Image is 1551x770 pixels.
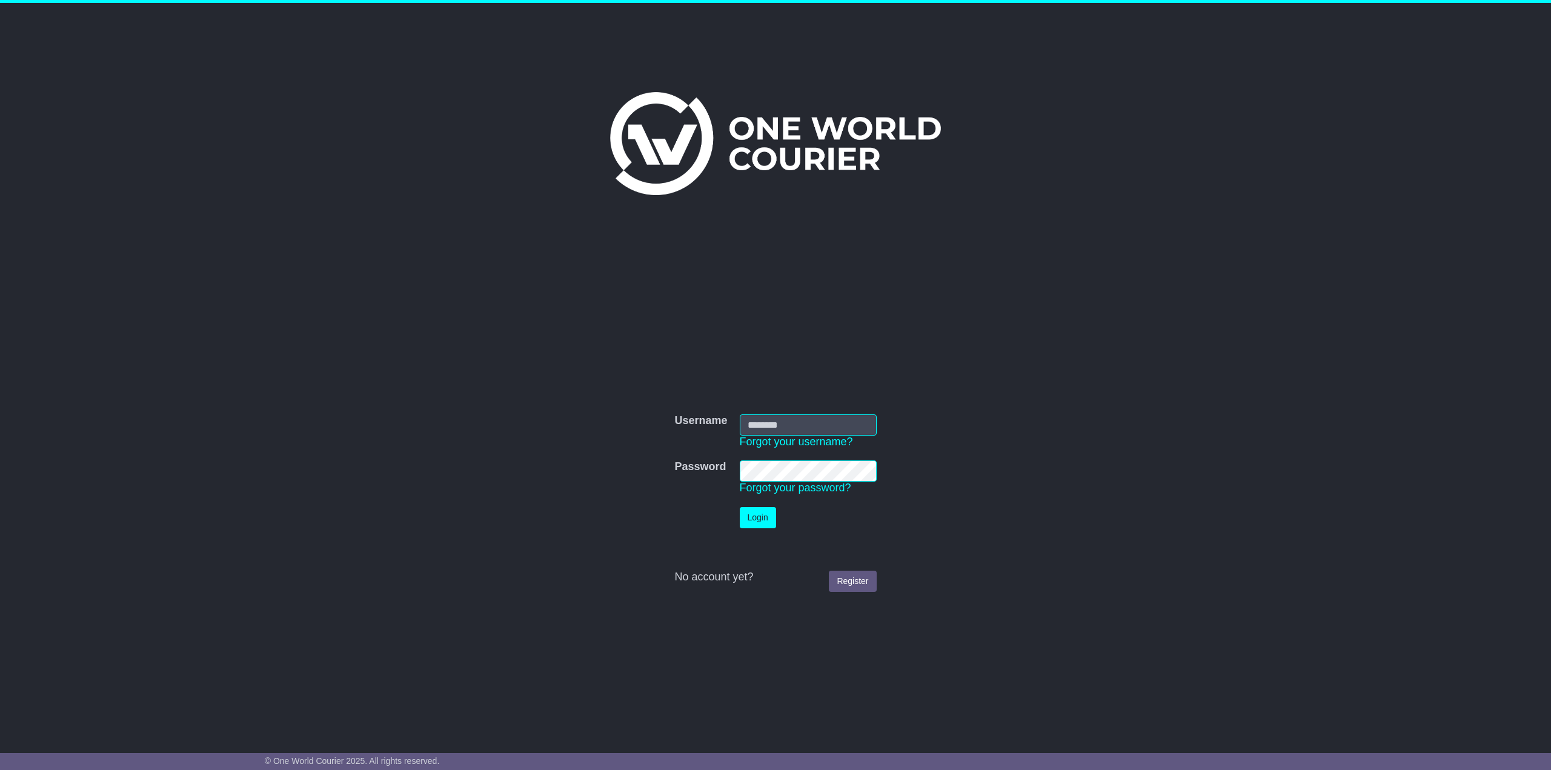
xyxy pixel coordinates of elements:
[674,414,727,428] label: Username
[740,436,853,448] a: Forgot your username?
[674,460,726,474] label: Password
[740,507,776,528] button: Login
[265,756,440,766] span: © One World Courier 2025. All rights reserved.
[829,571,876,592] a: Register
[674,571,876,584] div: No account yet?
[610,92,941,195] img: One World
[740,482,851,494] a: Forgot your password?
